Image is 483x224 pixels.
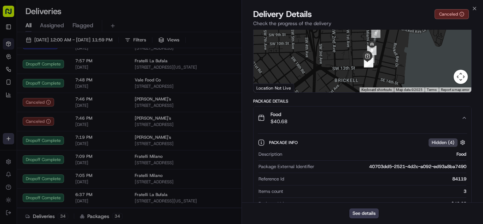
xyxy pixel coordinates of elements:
span: Package Info [269,140,299,145]
div: Package Details [253,98,472,104]
a: 💻API Documentation [57,100,116,113]
img: Nash [7,7,21,21]
div: 1 [371,29,380,38]
div: 8 [367,46,376,55]
button: See details [349,208,379,218]
input: Got a question? Start typing here... [18,46,127,53]
img: Google [255,83,279,92]
a: Report a map error [441,88,469,92]
button: Keyboard shortcuts [361,87,392,92]
span: Knowledge Base [14,103,54,110]
div: 3 [286,188,466,195]
img: 1736555255976-a54dd68f-1ca7-489b-9aae-adbdc363a1c4 [7,68,20,80]
span: Package Value [258,201,289,207]
button: Food$40.68 [254,107,471,129]
a: Powered byPylon [50,120,86,125]
span: Reference Id [258,176,284,182]
a: Terms (opens in new tab) [427,88,437,92]
span: Delivery Details [253,8,312,20]
a: 📗Knowledge Base [4,100,57,113]
div: 40703dd5-2521-4d2c-a092-ed93a8ba7490 [317,163,466,170]
button: Map camera controls [454,70,468,84]
div: We're available if you need us! [24,75,89,80]
button: Hidden (4) [429,138,467,147]
div: 6 [364,58,373,68]
div: $40.68 [292,201,466,207]
span: Pylon [70,120,86,125]
button: Canceled [435,9,469,19]
span: Description [258,151,282,157]
div: 💻 [60,103,65,109]
div: Location Not Live [254,84,294,92]
p: Check the progress of the delivery [253,20,472,27]
span: $40.68 [270,118,287,125]
a: Open this area in Google Maps (opens a new window) [255,83,279,92]
p: Welcome 👋 [7,28,129,40]
div: 📗 [7,103,13,109]
button: Start new chat [120,70,129,78]
span: Map data ©2025 [396,88,423,92]
div: Start new chat [24,68,116,75]
span: Hidden ( 4 ) [432,139,454,146]
span: API Documentation [67,103,114,110]
div: 9 [367,46,377,55]
div: 84119 [287,176,466,182]
div: Food [285,151,466,157]
span: Food [270,111,287,118]
span: Items count [258,188,283,195]
span: Package External Identifier [258,163,314,170]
